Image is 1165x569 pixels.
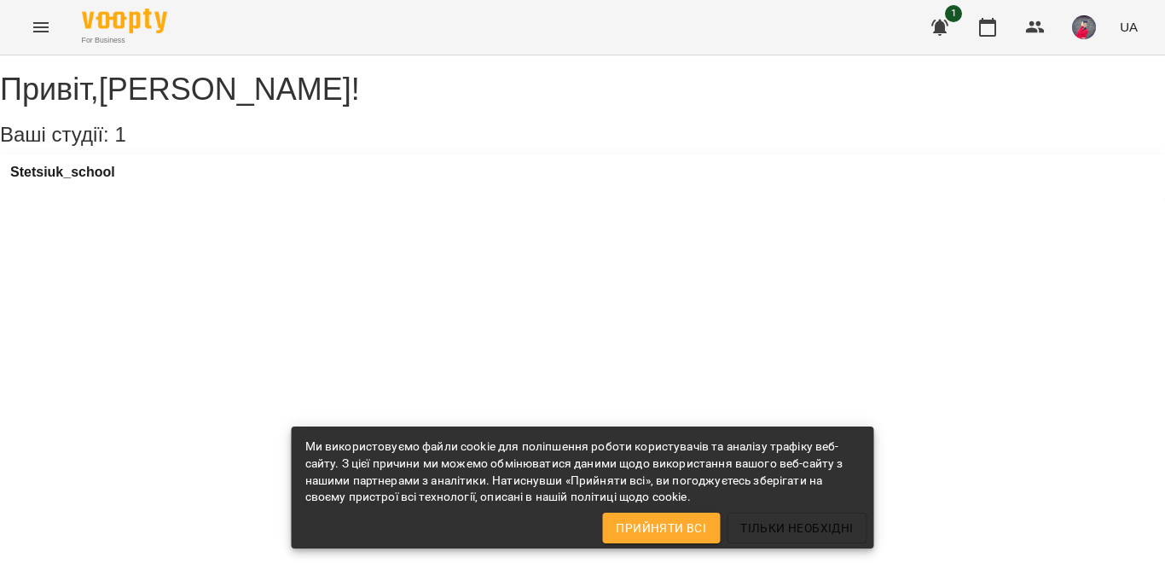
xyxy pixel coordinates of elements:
button: UA [1113,11,1145,43]
span: UA [1120,18,1138,36]
a: Stetsiuk_school [10,165,115,180]
span: 1 [945,5,962,22]
button: Menu [20,7,61,48]
span: For Business [82,35,167,46]
img: e47754694b0b68d3dd4b7eef0f180795.jpg [1072,15,1096,39]
span: 1 [114,123,125,146]
img: Voopty Logo [82,9,167,33]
